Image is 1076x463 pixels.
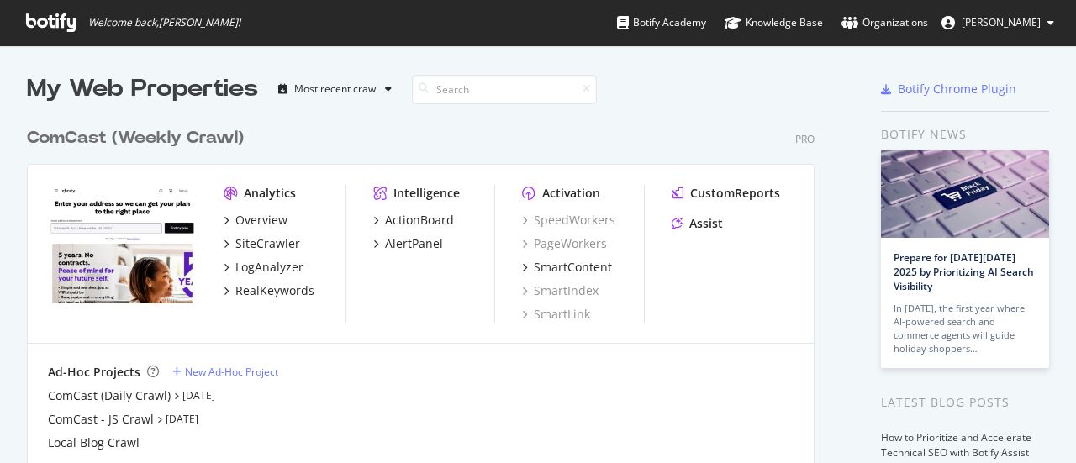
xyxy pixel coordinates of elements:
div: Analytics [244,185,296,202]
div: My Web Properties [27,72,258,106]
a: Botify Chrome Plugin [881,81,1016,97]
div: Intelligence [393,185,460,202]
div: ActionBoard [385,212,454,229]
div: Overview [235,212,287,229]
div: AlertPanel [385,235,443,252]
div: Organizations [841,14,928,31]
a: PageWorkers [522,235,607,252]
a: Assist [672,215,723,232]
a: LogAnalyzer [224,259,303,276]
a: CustomReports [672,185,780,202]
a: Local Blog Crawl [48,434,140,451]
div: Most recent crawl [294,84,378,94]
a: SmartIndex [522,282,599,299]
span: Welcome back, [PERSON_NAME] ! [88,16,240,29]
a: SmartLink [522,306,590,323]
div: Botify Chrome Plugin [898,81,1016,97]
button: [PERSON_NAME] [928,9,1068,36]
img: www.xfinity.com [48,185,197,304]
a: AlertPanel [373,235,443,252]
a: ComCast (Daily Crawl) [48,387,171,404]
a: ActionBoard [373,212,454,229]
a: RealKeywords [224,282,314,299]
div: Latest Blog Posts [881,393,1049,412]
a: ComCast - JS Crawl [48,411,154,428]
a: Prepare for [DATE][DATE] 2025 by Prioritizing AI Search Visibility [894,250,1034,293]
img: Prepare for Black Friday 2025 by Prioritizing AI Search Visibility [881,150,1049,238]
div: SiteCrawler [235,235,300,252]
span: Eric Regan [962,15,1041,29]
a: [DATE] [166,412,198,426]
a: SpeedWorkers [522,212,615,229]
a: [DATE] [182,388,215,402]
div: Pro [795,132,815,146]
a: New Ad-Hoc Project [172,365,278,379]
div: New Ad-Hoc Project [185,365,278,379]
a: SiteCrawler [224,235,300,252]
div: Activation [542,185,600,202]
a: ComCast (Weekly Crawl) [27,126,251,150]
a: How to Prioritize and Accelerate Technical SEO with Botify Assist [881,430,1031,460]
div: CustomReports [690,185,780,202]
div: ComCast (Weekly Crawl) [27,126,244,150]
input: Search [412,75,597,104]
div: Knowledge Base [725,14,823,31]
div: Botify news [881,125,1049,144]
div: SmartContent [534,259,612,276]
div: In [DATE], the first year where AI-powered search and commerce agents will guide holiday shoppers… [894,302,1036,355]
div: Assist [689,215,723,232]
div: Ad-Hoc Projects [48,364,140,381]
div: LogAnalyzer [235,259,303,276]
button: Most recent crawl [272,76,398,103]
a: SmartContent [522,259,612,276]
a: Overview [224,212,287,229]
div: Botify Academy [617,14,706,31]
div: RealKeywords [235,282,314,299]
